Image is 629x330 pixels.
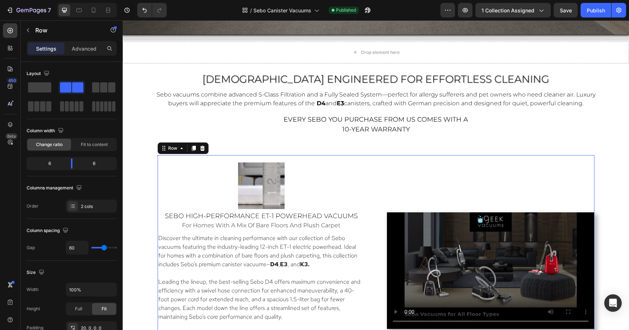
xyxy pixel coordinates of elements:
[28,158,65,169] div: 6
[604,294,622,312] div: Open Intercom Messenger
[161,95,345,103] span: every sebo you purchase from us comes with a
[42,192,235,200] span: Sebo High-Performance ET-1 Powerhead Vacuums
[36,45,56,52] p: Settings
[27,244,35,251] div: Gap
[27,226,70,236] div: Column spacing
[221,79,461,86] span: canisters, crafted with German precision and designed for quiet, powerful cleaning.
[27,126,65,136] div: Column width
[7,78,17,83] div: 450
[72,45,96,52] p: Advanced
[475,3,551,17] button: 1 collection assigned
[203,79,214,86] span: and
[115,142,162,189] img: 9.png
[27,306,40,312] div: Height
[35,26,97,35] p: Row
[219,105,287,113] span: 10-year warranty
[560,7,572,13] span: Save
[214,79,221,86] a: E3
[36,213,242,248] p: Discover the ultimate in cleaning performance with our collection of Sebo vacuums featuring the i...
[81,203,115,210] div: 2 cols
[581,3,611,17] button: Publish
[27,183,83,193] div: Columns management
[482,7,534,14] span: 1 collection assigned
[587,7,605,14] div: Publish
[102,306,107,312] span: Fit
[554,3,578,17] button: Save
[5,133,17,139] div: Beta
[185,240,187,248] strong: .
[36,257,242,301] p: Leading the lineup, the best-selling Sebo D4 offers maximum convenience and efficiency with a swi...
[194,79,203,86] a: D4
[336,7,356,13] span: Published
[48,6,51,15] p: 7
[157,240,165,248] a: E3
[264,192,472,309] video: Video
[34,71,473,86] span: Sebo vacuums combine advanced S-Class Filtration and a Fully Sealed System—perfect for allergy su...
[66,283,116,296] input: Auto
[177,240,185,248] a: K3
[27,69,51,79] div: Layout
[80,52,427,65] span: [DEMOGRAPHIC_DATA] ENGINEERED FOR Effortless Cleaning
[147,240,156,248] a: D4
[3,3,54,17] button: 7
[66,241,88,254] input: Auto
[250,7,252,14] span: /
[123,20,629,330] iframe: Design area
[27,286,39,293] div: Width
[238,29,277,35] div: Drop element here
[78,158,115,169] div: 6
[27,203,39,209] div: Order
[36,141,63,148] span: Change ratio
[81,141,108,148] span: Fit to content
[59,201,218,208] span: for homes with a mix of bare floors and plush carpet
[27,268,46,278] div: Size
[44,125,56,131] div: Row
[75,306,82,312] span: Full
[253,7,311,14] span: Sebo Canister Vacuums
[137,3,167,17] div: Undo/Redo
